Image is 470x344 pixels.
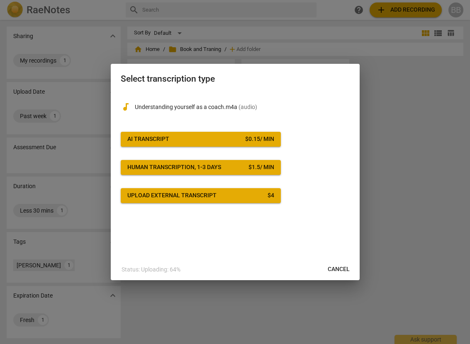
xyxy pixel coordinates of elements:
[248,163,274,172] div: $ 1.5 / min
[127,163,221,172] div: Human transcription, 1-3 days
[121,188,281,203] button: Upload external transcript$4
[127,135,169,143] div: AI Transcript
[321,262,356,277] button: Cancel
[121,102,131,112] span: audiotrack
[239,104,257,110] span: ( audio )
[127,191,217,200] div: Upload external transcript
[328,265,350,274] span: Cancel
[121,74,350,84] h2: Select transcription type
[245,135,274,143] div: $ 0.15 / min
[135,103,350,111] p: Understanding yourself as a coach.m4a(audio)
[121,132,281,147] button: AI Transcript$0.15/ min
[268,191,274,200] div: $ 4
[122,265,180,274] p: Status: Uploading: 64%
[121,160,281,175] button: Human transcription, 1-3 days$1.5/ min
